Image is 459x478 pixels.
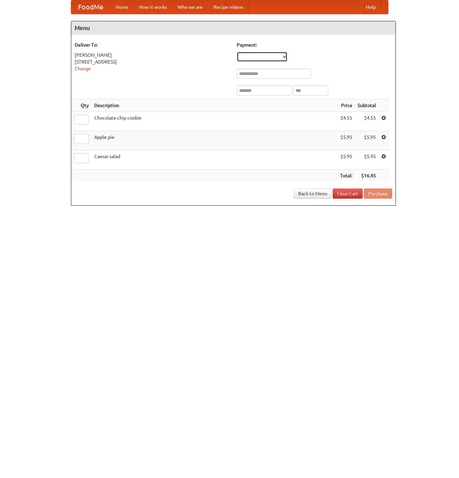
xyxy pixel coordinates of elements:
td: $4.55 [337,112,355,131]
a: How it works [134,0,172,14]
td: Apple pie [92,131,337,150]
th: Description [92,99,337,112]
td: $5.95 [337,131,355,150]
a: FoodMe [71,0,110,14]
div: [STREET_ADDRESS] [75,58,230,65]
div: [PERSON_NAME] [75,52,230,58]
a: Home [110,0,134,14]
th: Qty [71,99,92,112]
td: $5.95 [337,150,355,170]
th: Price [337,99,355,112]
th: Subtotal [355,99,379,112]
td: Chocolate chip cookie [92,112,337,131]
h5: Payment: [237,42,392,48]
button: Purchase [364,188,392,199]
td: $5.95 [355,131,379,150]
td: $5.95 [355,150,379,170]
h5: Deliver To: [75,42,230,48]
a: Recipe videos [208,0,249,14]
td: Caesar salad [92,150,337,170]
th: $16.45 [355,170,379,182]
a: Who we are [172,0,208,14]
a: Back to Menu [294,188,332,199]
a: Clear Cart [333,188,363,199]
th: Total: [337,170,355,182]
h4: Menu [71,21,396,35]
td: $4.55 [355,112,379,131]
a: Help [360,0,381,14]
a: Change [75,66,91,71]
